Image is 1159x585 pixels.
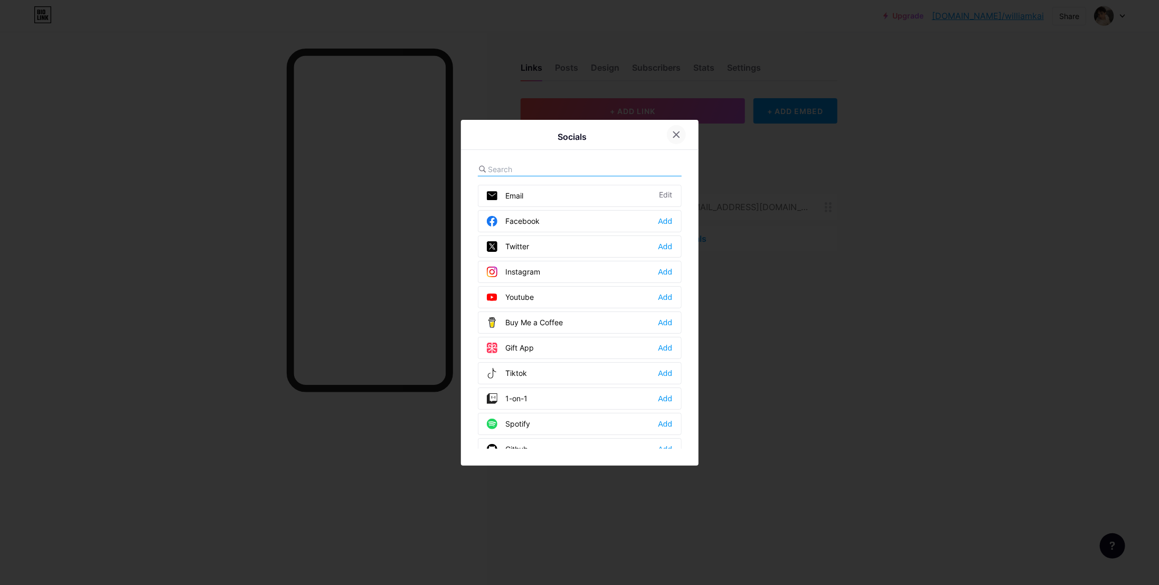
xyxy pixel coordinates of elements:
[487,419,531,429] div: Spotify
[487,267,541,277] div: Instagram
[658,419,672,429] div: Add
[487,343,534,353] div: Gift App
[487,368,527,379] div: Tiktok
[487,216,540,227] div: Facebook
[658,216,672,227] div: Add
[658,368,672,379] div: Add
[487,393,528,404] div: 1-on-1
[658,343,672,353] div: Add
[487,241,530,252] div: Twitter
[558,130,587,143] div: Socials
[487,191,524,201] div: Email
[487,292,534,303] div: Youtube
[658,444,672,455] div: Add
[658,241,672,252] div: Add
[659,191,673,201] div: Edit
[488,164,605,175] input: Search
[658,292,672,303] div: Add
[658,317,672,328] div: Add
[487,317,563,328] div: Buy Me a Coffee
[658,267,672,277] div: Add
[658,393,672,404] div: Add
[487,444,529,455] div: Github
